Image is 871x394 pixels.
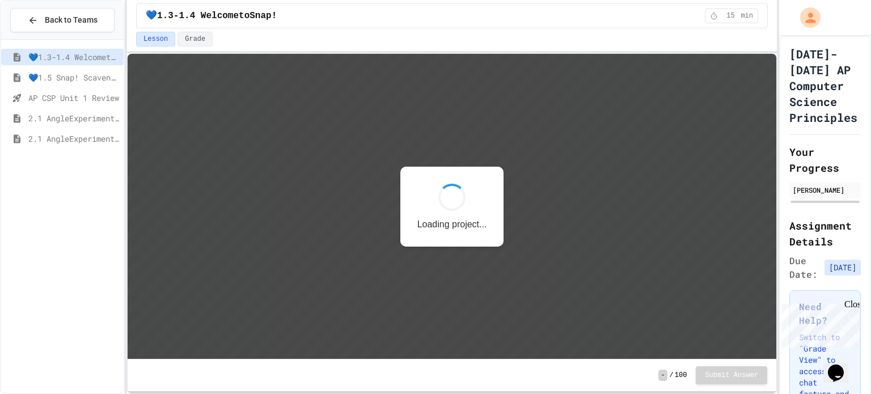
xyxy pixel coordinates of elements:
[675,371,687,380] span: 100
[290,166,360,176] p: Loading project...
[777,299,860,348] iframe: chat widget
[823,349,860,383] iframe: chat widget
[45,14,98,26] span: Back to Teams
[670,371,674,380] span: /
[793,185,857,195] div: [PERSON_NAME]
[28,133,119,145] span: 2.1 AngleExperiments2
[28,51,119,63] span: 💙1.3-1.4 WelcometoSnap!
[825,260,861,276] span: [DATE]
[696,366,767,384] button: Submit Answer
[28,92,119,104] span: AP CSP Unit 1 Review
[705,371,758,380] span: Submit Answer
[789,218,861,249] h2: Assignment Details
[28,71,119,83] span: 💙1.5 Snap! ScavengerHunt
[177,32,213,46] button: Grade
[146,9,277,23] span: 💙1.3-1.4 WelcometoSnap!
[741,11,753,20] span: min
[788,5,823,31] div: My Account
[789,254,820,281] span: Due Date:
[10,8,115,32] button: Back to Teams
[789,144,861,176] h2: Your Progress
[28,112,119,124] span: 2.1 AngleExperiments1
[136,32,175,46] button: Lesson
[721,11,739,20] span: 15
[658,370,667,381] span: -
[789,46,861,125] h1: [DATE]-[DATE] AP Computer Science Principles
[128,54,776,359] iframe: Snap! Programming Environment
[5,5,78,72] div: Chat with us now!Close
